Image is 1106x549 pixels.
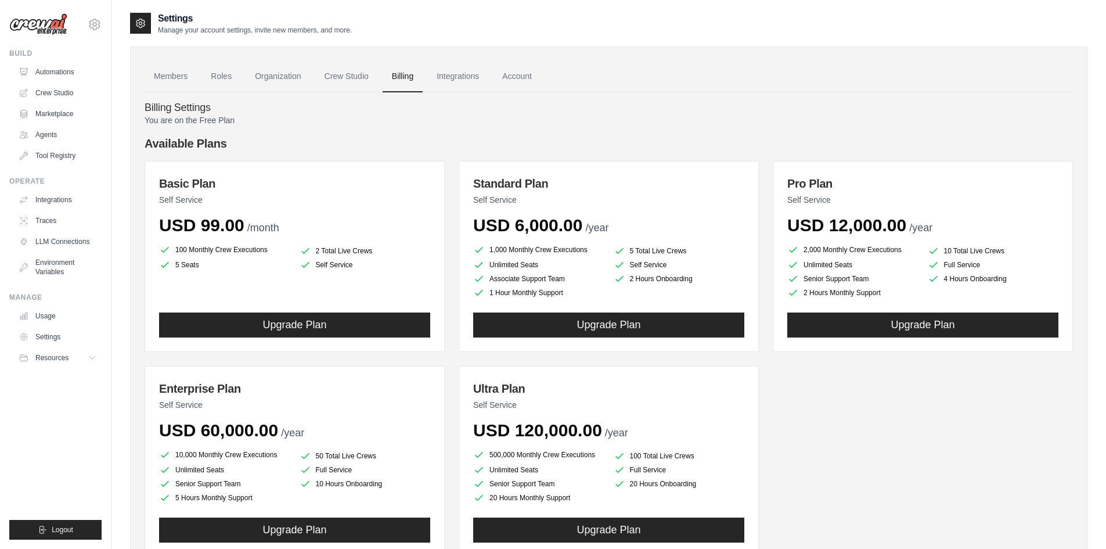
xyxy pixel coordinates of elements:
li: Unlimited Seats [473,464,604,476]
a: Integrations [14,191,102,209]
p: Manage your account settings, invite new members, and more. [158,26,352,35]
span: /month [247,222,279,234]
a: Marketplace [14,105,102,123]
a: Usage [14,307,102,325]
span: Resources [35,353,69,363]
h3: Enterprise Plan [159,381,430,397]
a: Organization [246,61,310,92]
span: /year [909,222,932,234]
p: You are on the Free Plan [145,114,1073,126]
li: Associate Support Team [473,273,604,285]
li: Full Service [614,464,745,476]
li: Senior Support Team [473,478,604,490]
li: 2 Hours Monthly Support [787,287,918,299]
li: 1,000 Monthly Crew Executions [473,243,604,257]
li: 50 Total Live Crews [300,450,431,462]
a: Settings [14,328,102,346]
li: 5 Hours Monthly Support [159,492,290,504]
span: Logout [52,525,73,534]
button: Resources [14,349,102,367]
li: Unlimited Seats [473,259,604,271]
a: Environment Variables [14,253,102,281]
a: Billing [383,61,423,92]
p: Self Service [159,194,430,206]
li: Full Service [300,464,431,476]
a: Account [493,61,541,92]
h3: Ultra Plan [473,381,744,397]
li: Senior Support Team [159,478,290,490]
li: 500,000 Monthly Crew Executions [473,448,604,462]
button: Upgrade Plan [159,313,430,338]
li: 10 Total Live Crews [928,245,1059,257]
li: 10 Hours Onboarding [300,478,431,490]
span: USD 12,000.00 [787,216,906,235]
li: 2 Hours Onboarding [614,273,745,285]
a: Crew Studio [14,84,102,102]
li: 100 Monthly Crew Executions [159,243,290,257]
p: Self Service [159,399,430,411]
span: /year [585,222,608,234]
a: Agents [14,125,102,144]
span: USD 6,000.00 [473,216,582,235]
li: 2 Total Live Crews [300,245,431,257]
li: 100 Total Live Crews [614,450,745,462]
li: Senior Support Team [787,273,918,285]
a: Tool Registry [14,146,102,165]
p: Self Service [787,194,1058,206]
h3: Basic Plan [159,175,430,192]
a: Integrations [427,61,488,92]
span: /year [605,427,628,439]
a: Automations [14,63,102,81]
a: Traces [14,211,102,230]
h3: Pro Plan [787,175,1058,192]
a: Roles [201,61,241,92]
div: Operate [9,177,102,186]
li: Unlimited Seats [787,259,918,271]
p: Self Service [473,194,744,206]
li: Self Service [300,259,431,271]
h4: Available Plans [145,135,1073,152]
div: Manage [9,293,102,302]
button: Logout [9,520,102,540]
img: Logo [9,13,67,35]
li: Unlimited Seats [159,464,290,476]
button: Upgrade Plan [159,518,430,543]
a: Crew Studio [315,61,378,92]
li: 20 Hours Onboarding [614,478,745,490]
div: Build [9,49,102,58]
li: Self Service [614,259,745,271]
li: 10,000 Monthly Crew Executions [159,448,290,462]
li: 1 Hour Monthly Support [473,287,604,299]
button: Upgrade Plan [473,518,744,543]
a: LLM Connections [14,232,102,251]
span: /year [281,427,304,439]
li: 5 Total Live Crews [614,245,745,257]
p: Self Service [473,399,744,411]
span: USD 60,000.00 [159,421,278,440]
li: Full Service [928,259,1059,271]
button: Upgrade Plan [473,313,744,338]
li: 2,000 Monthly Crew Executions [787,243,918,257]
span: USD 120,000.00 [473,421,602,440]
li: 4 Hours Onboarding [928,273,1059,285]
li: 5 Seats [159,259,290,271]
span: USD 99.00 [159,216,244,235]
button: Upgrade Plan [787,313,1058,338]
h2: Settings [158,12,352,26]
li: 20 Hours Monthly Support [473,492,604,504]
h3: Standard Plan [473,175,744,192]
h4: Billing Settings [145,102,1073,114]
a: Members [145,61,197,92]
